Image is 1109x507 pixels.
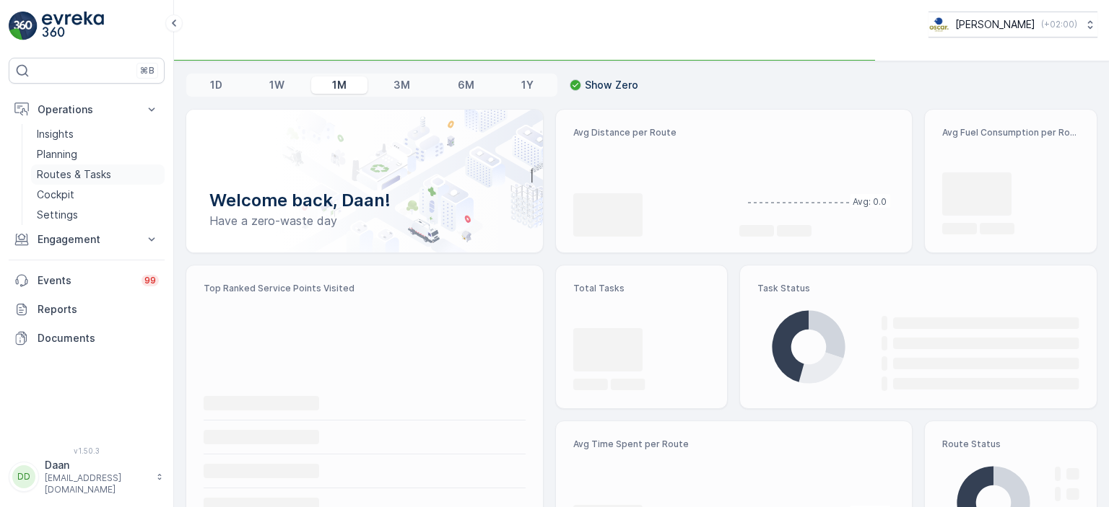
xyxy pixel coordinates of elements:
[9,225,165,254] button: Engagement
[38,331,159,345] p: Documents
[31,205,165,225] a: Settings
[31,185,165,205] a: Cockpit
[521,78,534,92] p: 1Y
[393,78,410,92] p: 3M
[31,124,165,144] a: Insights
[9,458,165,495] button: DDDaan[EMAIL_ADDRESS][DOMAIN_NAME]
[37,147,77,162] p: Planning
[573,127,729,138] p: Avg Distance per Route
[31,164,165,185] a: Routes & Tasks
[37,167,111,182] p: Routes & Tasks
[928,17,949,32] img: basis-logo_rgb2x.png
[209,212,520,229] p: Have a zero-waste day
[209,189,520,212] p: Welcome back, Daan!
[942,438,1079,450] p: Route Status
[38,102,136,117] p: Operations
[9,295,165,324] a: Reports
[458,78,474,92] p: 6M
[585,78,638,92] p: Show Zero
[573,438,729,450] p: Avg Time Spent per Route
[38,232,136,247] p: Engagement
[9,12,38,40] img: logo
[37,188,74,202] p: Cockpit
[42,12,104,40] img: logo_light-DOdMpM7g.png
[573,283,710,294] p: Total Tasks
[9,446,165,455] span: v 1.50.3
[1041,19,1077,30] p: ( +02:00 )
[31,144,165,164] a: Planning
[955,17,1035,32] p: [PERSON_NAME]
[37,127,74,141] p: Insights
[37,208,78,222] p: Settings
[269,78,284,92] p: 1W
[210,78,222,92] p: 1D
[9,324,165,353] a: Documents
[38,273,133,288] p: Events
[45,458,149,472] p: Daan
[140,65,155,76] p: ⌘B
[9,95,165,124] button: Operations
[12,465,35,488] div: DD
[204,283,526,294] p: Top Ranked Service Points Visited
[757,283,1079,294] p: Task Status
[144,275,156,286] p: 99
[928,12,1097,38] button: [PERSON_NAME](+02:00)
[332,78,347,92] p: 1M
[38,302,159,317] p: Reports
[45,472,149,495] p: [EMAIL_ADDRESS][DOMAIN_NAME]
[942,127,1079,138] p: Avg Fuel Consumption per Route
[9,266,165,295] a: Events99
